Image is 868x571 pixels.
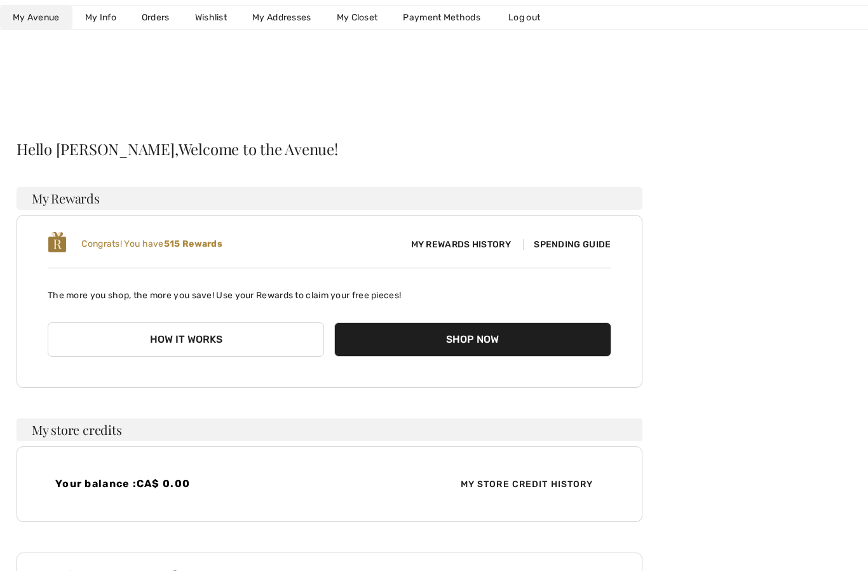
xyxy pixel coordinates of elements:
a: Log out [496,6,566,29]
a: My Closet [324,6,391,29]
h4: Your balance : [55,478,322,490]
a: My Addresses [240,6,324,29]
a: Payment Methods [390,6,493,29]
span: CA$ 0.00 [137,478,190,490]
span: Welcome to the Avenue! [179,141,338,156]
p: The more you shop, the more you save! Use your Rewards to claim your free pieces! [48,279,611,302]
span: My Rewards History [401,238,521,251]
img: loyalty_logo_r.svg [48,231,67,254]
a: Orders [129,6,182,29]
span: Spending Guide [523,239,611,250]
a: Wishlist [182,6,240,29]
button: Shop Now [334,322,611,357]
span: Congrats! You have [81,238,222,249]
span: My Store Credit History [451,478,604,491]
h3: My Rewards [17,187,642,210]
a: My Info [72,6,129,29]
h3: My store credits [17,418,642,441]
div: Hello [PERSON_NAME], [17,141,642,156]
b: 515 Rewards [164,238,222,249]
span: My Avenue [13,11,60,24]
button: How it works [48,322,324,357]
